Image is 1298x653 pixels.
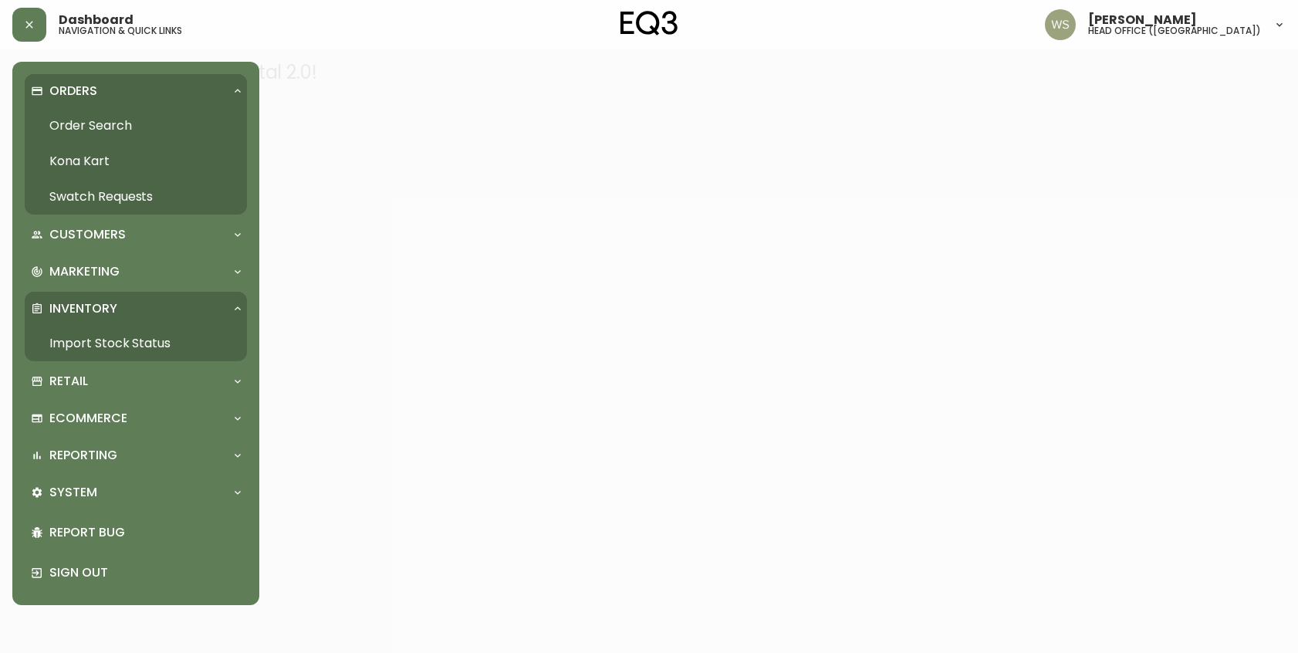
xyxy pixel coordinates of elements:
[49,373,88,390] p: Retail
[49,447,117,464] p: Reporting
[25,438,247,472] div: Reporting
[25,144,247,179] a: Kona Kart
[49,564,241,581] p: Sign Out
[25,292,247,326] div: Inventory
[59,14,134,26] span: Dashboard
[49,300,117,317] p: Inventory
[49,410,127,427] p: Ecommerce
[25,401,247,435] div: Ecommerce
[49,524,241,541] p: Report Bug
[25,255,247,289] div: Marketing
[25,326,247,361] a: Import Stock Status
[1088,26,1261,36] h5: head office ([GEOGRAPHIC_DATA])
[49,83,97,100] p: Orders
[49,484,97,501] p: System
[25,218,247,252] div: Customers
[25,364,247,398] div: Retail
[25,475,247,509] div: System
[49,263,120,280] p: Marketing
[25,74,247,108] div: Orders
[25,513,247,553] div: Report Bug
[25,553,247,593] div: Sign Out
[25,108,247,144] a: Order Search
[59,26,182,36] h5: navigation & quick links
[25,179,247,215] a: Swatch Requests
[1088,14,1197,26] span: [PERSON_NAME]
[49,226,126,243] p: Customers
[620,11,678,36] img: logo
[1045,9,1076,40] img: d421e764c7328a6a184e62c810975493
